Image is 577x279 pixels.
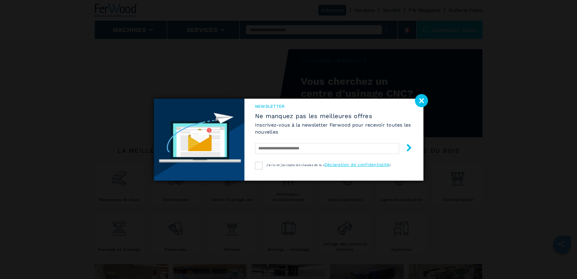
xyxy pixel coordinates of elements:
[324,162,390,167] a: Déclaration de confidentialité
[266,163,324,167] span: J'ai lu et j'accepte les clauses de la «
[389,163,391,167] span: »
[255,112,413,120] span: Ne manquez pas les meilleures offres
[399,141,413,156] button: submit-button
[255,121,413,135] h6: Inscrivez-vous à la newsletter Ferwood pour recevoir toutes les nouvelles
[154,99,244,181] img: Newsletter image
[255,103,413,109] span: Newsletter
